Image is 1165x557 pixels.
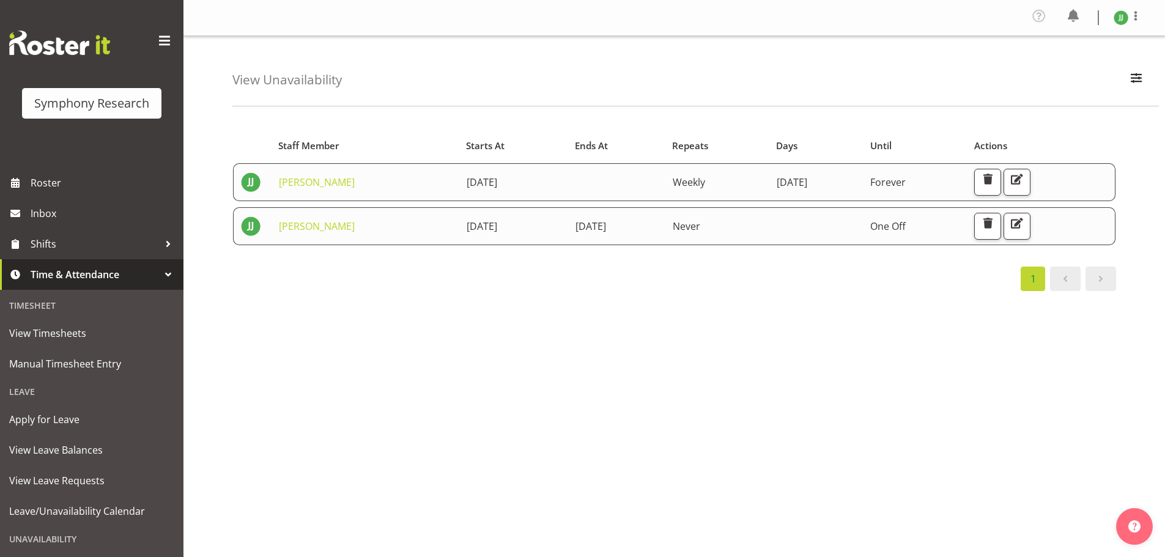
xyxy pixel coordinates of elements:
span: Leave/Unavailability Calendar [9,502,174,520]
span: Weekly [673,175,705,189]
span: Manual Timesheet Entry [9,355,174,373]
button: Filter Employees [1123,67,1149,94]
div: Symphony Research [34,94,149,113]
span: Never [673,219,700,233]
div: Ends At [575,139,659,153]
a: [PERSON_NAME] [279,219,355,233]
div: Repeats [672,139,762,153]
a: Apply for Leave [3,404,180,435]
img: joshua-joel11891.jpg [241,216,261,236]
a: Manual Timesheet Entry [3,349,180,379]
img: help-xxl-2.png [1128,520,1141,533]
div: Until [870,139,960,153]
button: Edit Unavailability [1004,169,1030,196]
span: Time & Attendance [31,265,159,284]
span: Shifts [31,235,159,253]
div: Staff Member [278,139,452,153]
a: View Timesheets [3,318,180,349]
button: Edit Unavailability [1004,213,1030,240]
button: Delete Unavailability [974,169,1001,196]
span: View Leave Requests [9,471,174,490]
div: Leave [3,379,180,404]
span: [DATE] [575,219,606,233]
div: Starts At [466,139,561,153]
img: joshua-joel11891.jpg [1114,10,1128,25]
img: Rosterit website logo [9,31,110,55]
span: View Timesheets [9,324,174,342]
button: Delete Unavailability [974,213,1001,240]
span: [DATE] [467,175,497,189]
span: [DATE] [777,175,807,189]
h4: View Unavailability [232,73,342,87]
span: Forever [870,175,906,189]
a: [PERSON_NAME] [279,175,355,189]
span: Inbox [31,204,177,223]
a: View Leave Balances [3,435,180,465]
span: View Leave Balances [9,441,174,459]
a: Leave/Unavailability Calendar [3,496,180,526]
span: One Off [870,219,906,233]
img: joshua-joel11891.jpg [241,172,261,192]
span: Roster [31,174,177,192]
div: Actions [974,139,1109,153]
div: Days [776,139,856,153]
a: View Leave Requests [3,465,180,496]
div: Unavailability [3,526,180,551]
span: Apply for Leave [9,410,174,429]
div: Timesheet [3,293,180,318]
span: [DATE] [467,219,497,233]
